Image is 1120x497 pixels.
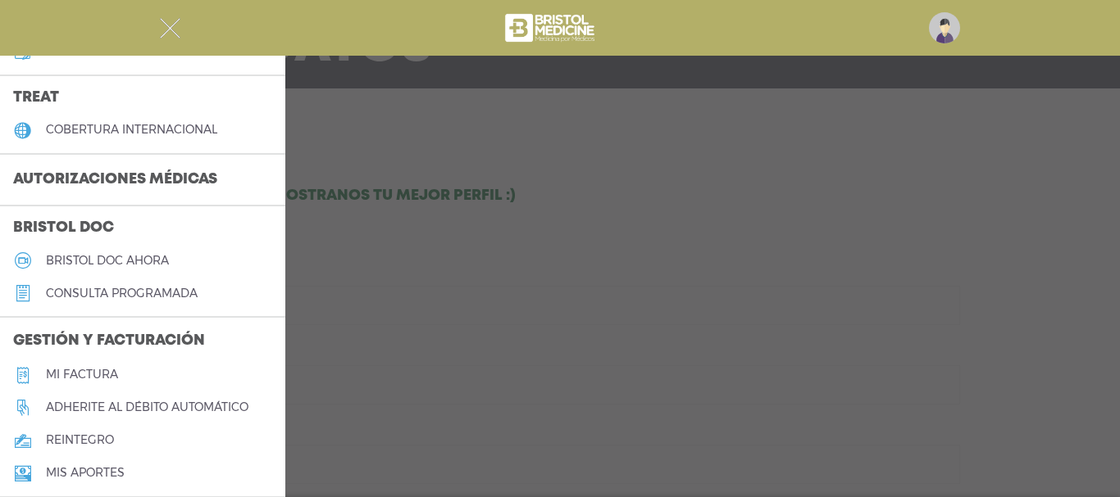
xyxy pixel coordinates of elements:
[503,8,600,47] img: bristol-medicine-blanco.png
[46,287,198,300] h5: consulta programada
[46,123,217,137] h5: cobertura internacional
[46,400,248,414] h5: Adherite al débito automático
[46,433,114,447] h5: reintegro
[46,368,118,382] h5: Mi factura
[46,45,144,59] h5: Mi plan médico
[46,254,169,268] h5: Bristol doc ahora
[160,18,180,38] img: Cober_menu-close-white.svg
[46,466,125,480] h5: Mis aportes
[929,12,960,43] img: profile-placeholder.svg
